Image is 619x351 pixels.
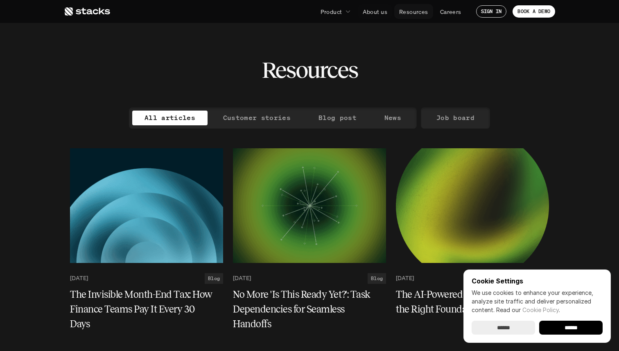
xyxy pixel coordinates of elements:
[384,112,401,124] p: News
[70,275,88,282] p: [DATE]
[145,112,195,124] p: All articles
[363,7,387,16] p: About us
[70,287,213,331] h5: The Invisible Month-End Tax: How Finance Teams Pay It Every 30 Days
[371,276,383,281] h2: Blog
[476,5,507,18] a: SIGN IN
[262,57,358,83] h2: Resources
[396,273,549,284] a: [DATE]Blog
[472,288,603,314] p: We use cookies to enhance your experience, analyze site traffic and deliver personalized content.
[358,4,392,19] a: About us
[435,4,466,19] a: Careers
[472,278,603,284] p: Cookie Settings
[70,287,223,331] a: The Invisible Month-End Tax: How Finance Teams Pay It Every 30 Days
[306,111,369,125] a: Blog post
[319,112,357,124] p: Blog post
[223,112,291,124] p: Customer stories
[522,306,559,313] a: Cookie Policy
[233,273,386,284] a: [DATE]Blog
[517,9,550,14] p: BOOK A DEMO
[233,287,386,331] a: No More 'Is This Ready Yet?': Task Dependencies for Seamless Handoffs
[440,7,461,16] p: Careers
[399,7,428,16] p: Resources
[424,111,487,125] a: Job board
[396,287,549,317] a: The AI-Powered Close Starts with the Right Foundations
[396,287,539,317] h5: The AI-Powered Close Starts with the Right Foundations
[513,5,555,18] a: BOOK A DEMO
[233,287,376,331] h5: No More 'Is This Ready Yet?': Task Dependencies for Seamless Handoffs
[481,9,502,14] p: SIGN IN
[496,306,560,313] span: Read our .
[211,111,303,125] a: Customer stories
[396,275,414,282] p: [DATE]
[233,275,251,282] p: [DATE]
[321,7,342,16] p: Product
[70,273,223,284] a: [DATE]Blog
[372,111,413,125] a: News
[132,111,208,125] a: All articles
[436,112,474,124] p: Job board
[394,4,433,19] a: Resources
[208,276,220,281] h2: Blog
